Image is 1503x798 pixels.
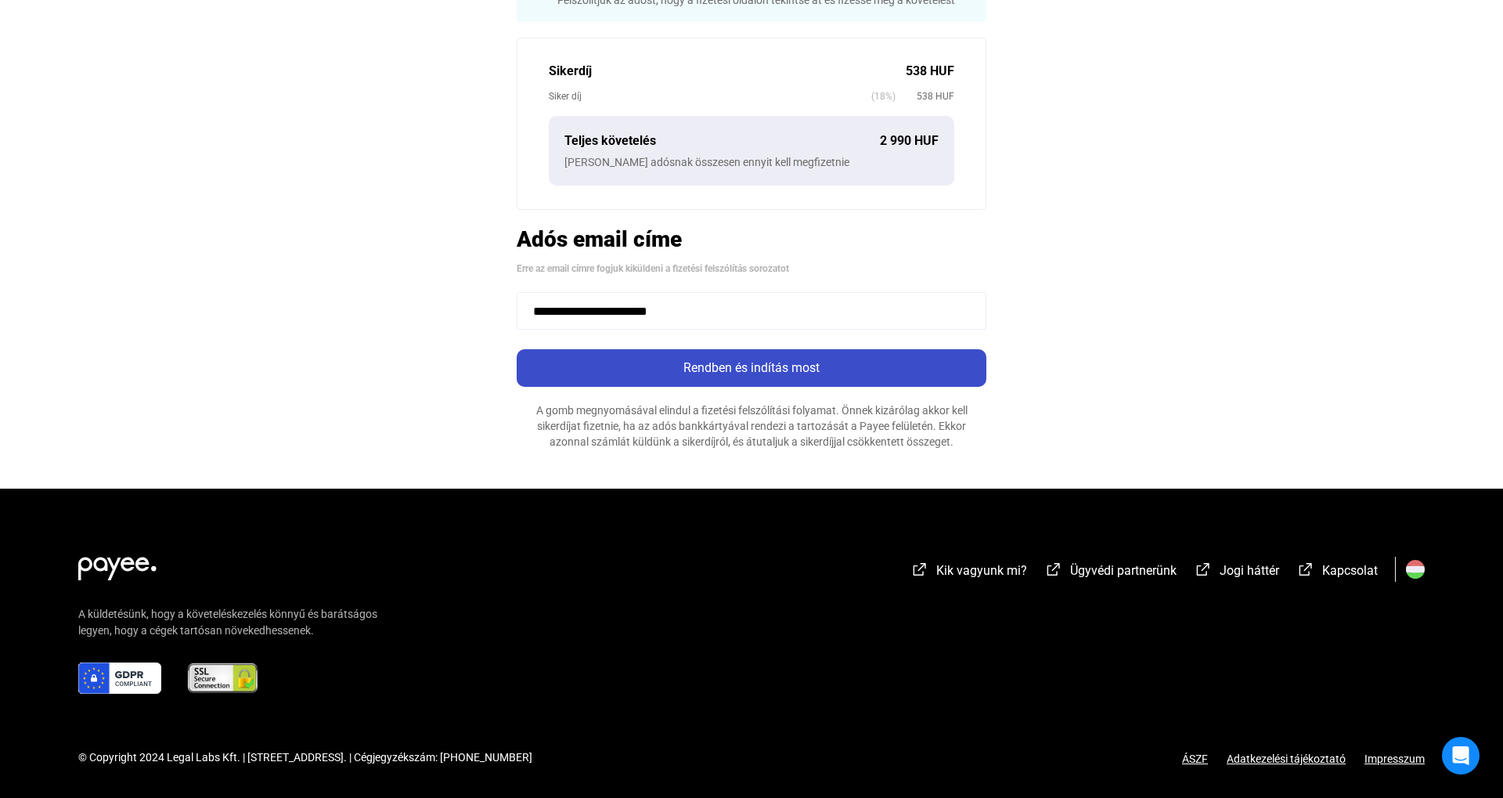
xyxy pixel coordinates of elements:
img: external-link-white [1296,561,1315,577]
div: A gomb megnyomásával elindul a fizetési felszólítási folyamat. Önnek kizárólag akkor kell sikerdí... [517,403,986,450]
img: HU.svg [1406,560,1425,579]
img: gdpr [78,663,161,694]
span: Ügyvédi partnerünk [1070,563,1177,578]
div: 2 990 HUF [880,132,939,150]
div: Sikerdíj [549,62,906,81]
span: 538 HUF [896,88,954,104]
div: © Copyright 2024 Legal Labs Kft. | [STREET_ADDRESS]. | Cégjegyzékszám: [PHONE_NUMBER] [78,749,532,766]
img: white-payee-white-dot.svg [78,548,157,580]
img: external-link-white [1194,561,1213,577]
img: external-link-white [1044,561,1063,577]
div: 538 HUF [906,62,954,81]
span: Kapcsolat [1322,563,1378,578]
span: Kik vagyunk mi? [936,563,1027,578]
a: external-link-whiteKapcsolat [1296,565,1378,580]
a: Impresszum [1364,753,1425,765]
a: external-link-whiteÜgyvédi partnerünk [1044,565,1177,580]
span: Jogi háttér [1220,563,1279,578]
a: ÁSZF [1182,753,1208,765]
div: Rendben és indítás most [521,359,982,377]
div: [PERSON_NAME] adósnak összesen ennyit kell megfizetnie [564,154,939,170]
img: external-link-white [910,561,929,577]
a: external-link-whiteKik vagyunk mi? [910,565,1027,580]
a: Adatkezelési tájékoztató [1208,753,1364,765]
a: external-link-whiteJogi háttér [1194,565,1279,580]
div: Teljes követelés [564,132,880,150]
h2: Adós email címe [517,226,986,253]
div: Open Intercom Messenger [1442,737,1480,775]
button: Rendben és indítás most [517,349,986,387]
img: ssl [186,663,259,694]
div: Siker díj [549,88,871,104]
span: (18%) [871,88,896,104]
div: Erre az email címre fogjuk kiküldeni a fizetési felszólítás sorozatot [517,261,986,276]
